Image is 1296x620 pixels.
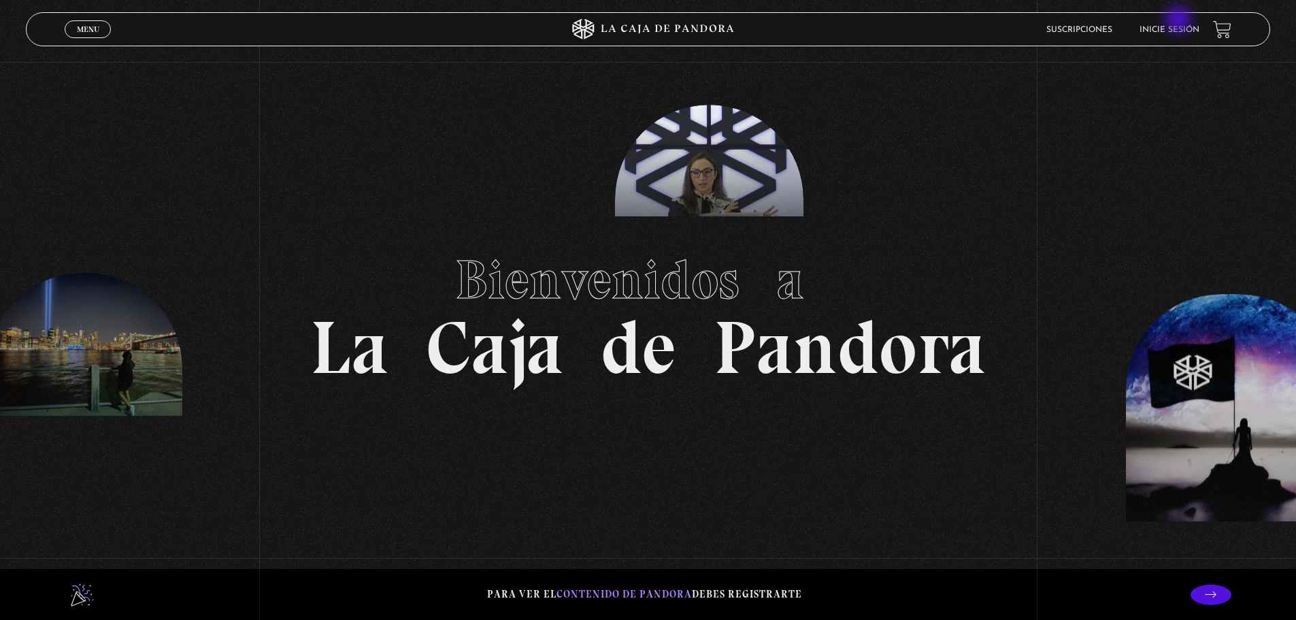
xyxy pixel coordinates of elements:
[556,588,692,600] span: contenido de Pandora
[72,37,104,46] span: Cerrar
[1046,26,1112,34] a: Suscripciones
[455,247,842,312] span: Bienvenidos a
[310,235,986,385] h1: La Caja de Pandora
[1213,20,1231,39] a: View your shopping cart
[487,585,802,604] p: Para ver el debes registrarte
[1140,26,1199,34] a: Inicie sesión
[77,25,99,33] span: Menu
